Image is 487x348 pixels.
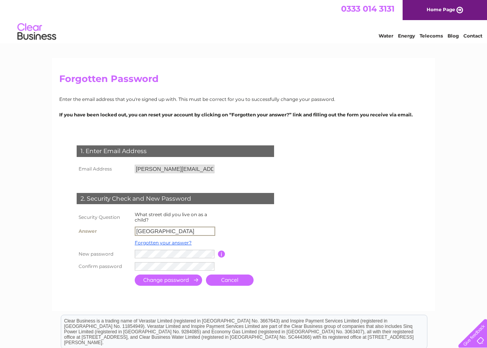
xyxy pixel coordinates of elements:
[420,33,443,39] a: Telecoms
[135,212,207,223] label: What street did you live on as a child?
[77,193,274,205] div: 2. Security Check and New Password
[135,240,192,246] a: Forgotten your answer?
[448,33,459,39] a: Blog
[59,96,428,103] p: Enter the email address that you're signed up with. This must be correct for you to successfully ...
[341,4,394,14] a: 0333 014 3131
[463,33,482,39] a: Contact
[206,275,254,286] a: Cancel
[77,145,274,157] div: 1. Enter Email Address
[61,4,427,38] div: Clear Business is a trading name of Verastar Limited (registered in [GEOGRAPHIC_DATA] No. 3667643...
[75,163,133,175] th: Email Address
[59,73,428,88] h2: Forgotten Password
[75,260,133,273] th: Confirm password
[75,225,133,238] th: Answer
[75,210,133,225] th: Security Question
[398,33,415,39] a: Energy
[17,20,57,44] img: logo.png
[379,33,393,39] a: Water
[135,275,202,286] input: Submit
[75,248,133,260] th: New password
[59,111,428,118] p: If you have been locked out, you can reset your account by clicking on “Forgotten your answer?” l...
[218,251,225,258] input: Information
